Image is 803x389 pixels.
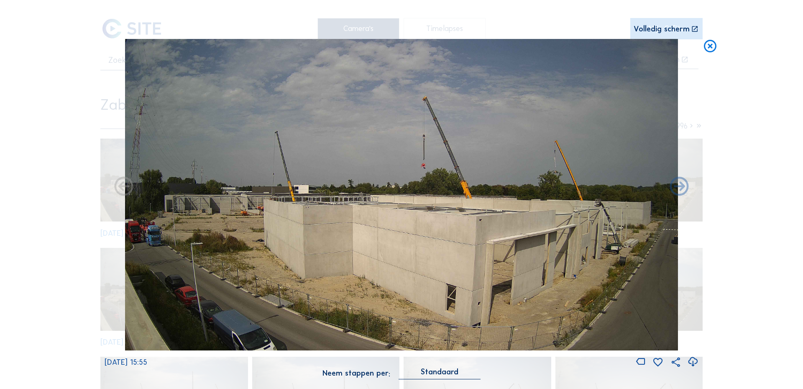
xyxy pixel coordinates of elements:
span: [DATE] 15:55 [105,358,147,367]
img: Image [125,39,678,350]
i: Back [668,175,690,198]
div: Neem stappen per: [322,369,390,377]
div: Standaard [421,368,458,376]
div: Standaard [399,368,481,379]
i: Forward [113,175,135,198]
div: Volledig scherm [634,25,690,33]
